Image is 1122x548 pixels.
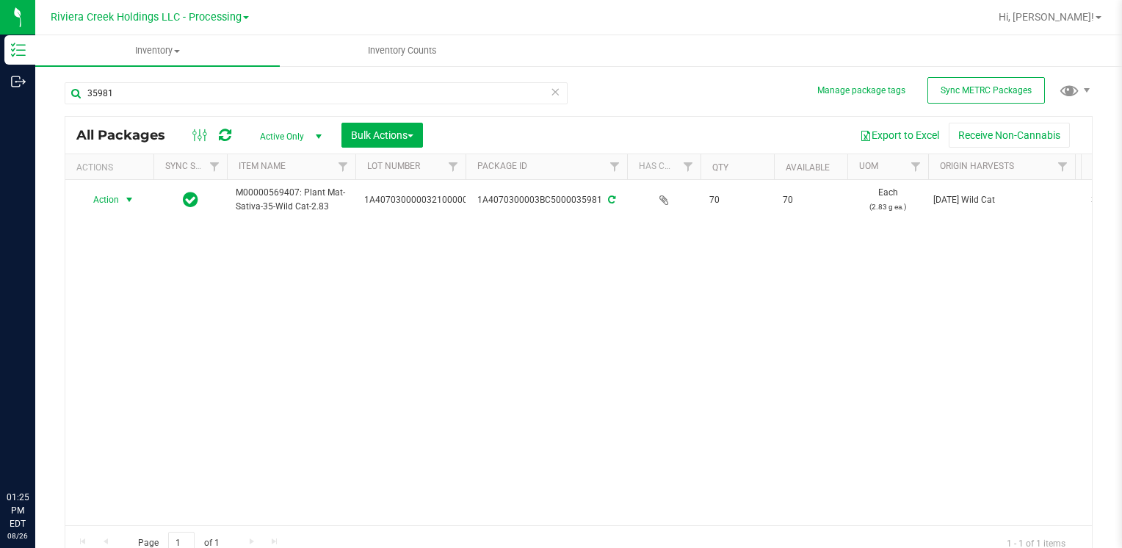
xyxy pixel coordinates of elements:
[348,44,457,57] span: Inventory Counts
[367,161,420,171] a: Lot Number
[859,161,878,171] a: UOM
[76,162,148,173] div: Actions
[627,154,701,180] th: Has COA
[203,154,227,179] a: Filter
[239,161,286,171] a: Item Name
[927,77,1045,104] button: Sync METRC Packages
[7,491,29,530] p: 01:25 PM EDT
[999,11,1094,23] span: Hi, [PERSON_NAME]!
[783,193,839,207] span: 70
[7,530,29,541] p: 08/26
[463,193,629,207] div: 1A4070300003BC5000035981
[606,195,615,205] span: Sync from Compliance System
[550,82,560,101] span: Clear
[712,162,728,173] a: Qty
[933,193,1071,207] div: [DATE] Wild Cat
[80,190,120,210] span: Action
[65,82,568,104] input: Search Package ID, Item Name, SKU, Lot or Part Number...
[850,123,949,148] button: Export to Excel
[351,129,413,141] span: Bulk Actions
[165,161,222,171] a: Sync Status
[786,162,830,173] a: Available
[364,193,488,207] span: 1A4070300000321000000269
[15,430,59,475] iframe: Resource center
[676,154,701,179] a: Filter
[709,193,765,207] span: 70
[603,154,627,179] a: Filter
[949,123,1070,148] button: Receive Non-Cannabis
[856,200,919,214] p: (2.83 g ea.)
[904,154,928,179] a: Filter
[856,186,919,214] span: Each
[35,44,280,57] span: Inventory
[441,154,466,179] a: Filter
[477,161,527,171] a: Package ID
[120,190,139,210] span: select
[11,43,26,57] inline-svg: Inventory
[35,35,280,66] a: Inventory
[1051,154,1075,179] a: Filter
[817,84,905,97] button: Manage package tags
[940,161,1014,171] a: Origin Harvests
[280,35,524,66] a: Inventory Counts
[941,85,1032,95] span: Sync METRC Packages
[11,74,26,89] inline-svg: Outbound
[341,123,423,148] button: Bulk Actions
[331,154,355,179] a: Filter
[51,11,242,24] span: Riviera Creek Holdings LLC - Processing
[76,127,180,143] span: All Packages
[183,190,198,210] span: In Sync
[236,186,347,214] span: M00000569407: Plant Mat-Sativa-35-Wild Cat-2.83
